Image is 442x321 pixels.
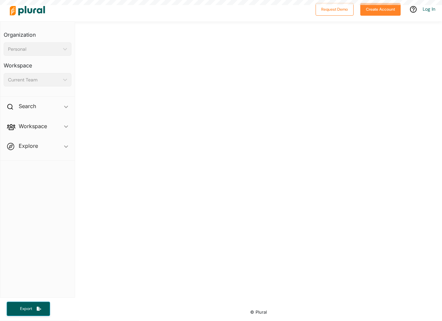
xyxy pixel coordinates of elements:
a: Create Account [360,5,401,12]
span: Export [15,306,37,312]
h3: Workspace [4,56,71,70]
button: Create Account [360,3,401,16]
button: Export [7,302,50,316]
a: Log In [423,6,435,12]
div: Personal [8,46,60,53]
small: © Plural [250,310,267,315]
h2: Search [19,102,36,110]
button: Request Demo [316,3,354,16]
h3: Organization [4,25,71,40]
div: Current Team [8,76,60,83]
a: Request Demo [316,5,354,12]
